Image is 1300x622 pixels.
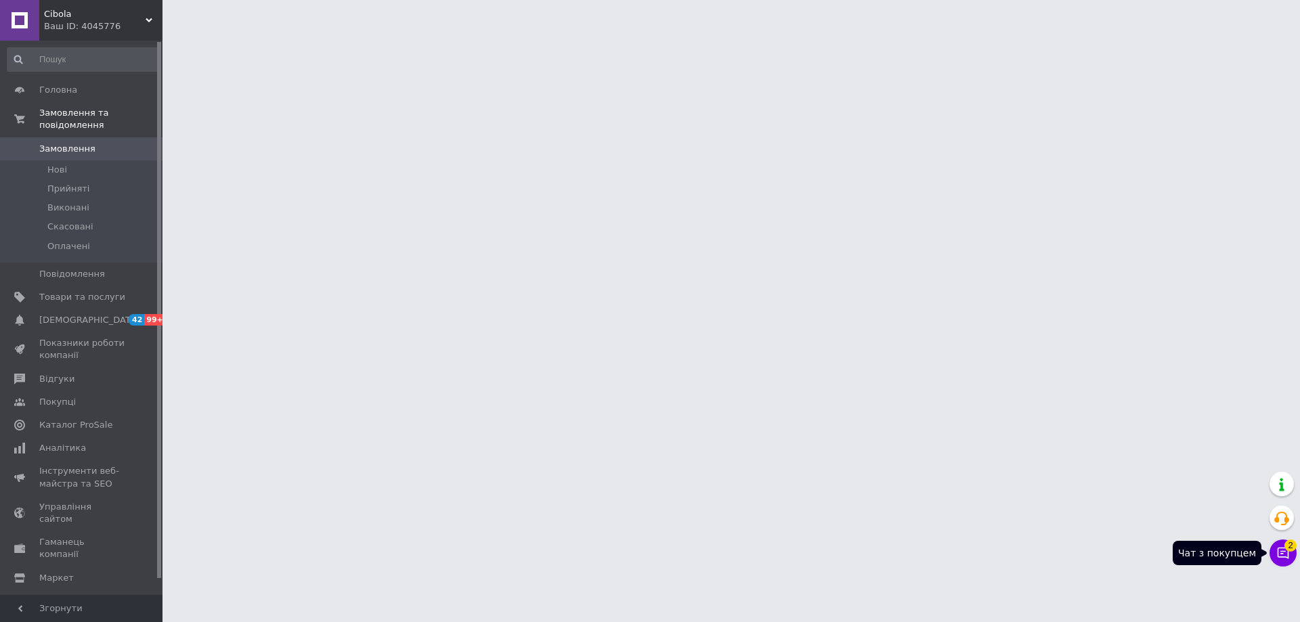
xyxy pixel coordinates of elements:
span: Повідомлення [39,268,105,280]
span: Замовлення та повідомлення [39,107,162,131]
input: Пошук [7,47,160,72]
span: Cibola [44,8,146,20]
div: Ваш ID: 4045776 [44,20,162,32]
span: Аналітика [39,442,86,454]
span: Головна [39,84,77,96]
span: Покупці [39,396,76,408]
span: Каталог ProSale [39,419,112,431]
span: Виконані [47,202,89,214]
span: Скасовані [47,221,93,233]
div: Чат з покупцем [1173,541,1261,565]
span: Прийняті [47,183,89,195]
span: Відгуки [39,373,74,385]
span: Управління сайтом [39,501,125,525]
span: Маркет [39,572,74,584]
span: 42 [129,314,144,326]
span: Нові [47,164,67,176]
button: Чат з покупцем2 [1270,539,1297,567]
span: Гаманець компанії [39,536,125,560]
span: Показники роботи компанії [39,337,125,361]
span: 99+ [144,314,167,326]
span: Оплачені [47,240,90,252]
span: Замовлення [39,143,95,155]
span: Товари та послуги [39,291,125,303]
span: [DEMOGRAPHIC_DATA] [39,314,139,326]
span: 2 [1284,539,1297,552]
span: Інструменти веб-майстра та SEO [39,465,125,489]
